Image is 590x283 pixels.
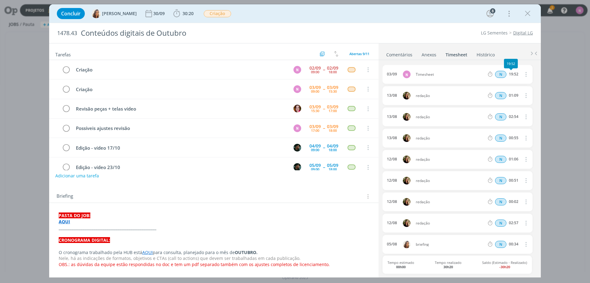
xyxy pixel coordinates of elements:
[293,144,301,152] img: K
[59,212,90,218] strong: PASTA DO JOB:
[327,85,338,90] div: 03/09
[490,8,495,14] div: 8
[327,163,338,168] div: 05/09
[59,237,110,243] strong: CRONOGRAMA DIGITAL:
[403,241,411,248] img: V
[495,156,506,163] span: N
[59,219,70,224] a: AQUI
[293,105,301,112] img: B
[387,200,397,204] div: 12/08
[413,73,487,76] span: Timesheet
[495,71,506,78] div: Horas normais
[443,265,453,269] b: 30h20
[293,85,301,93] div: N
[293,163,302,172] button: K
[495,156,506,163] div: Horas normais
[293,65,302,74] button: N
[327,124,338,129] div: 03/09
[413,115,487,119] span: redação
[49,4,541,277] div: dialog
[495,220,506,227] div: Horas normais
[323,87,325,91] span: --
[328,90,337,93] div: 15:30
[293,143,302,152] button: K
[327,105,338,109] div: 03/09
[509,221,518,225] div: 02:57
[403,219,411,227] img: C
[153,11,166,16] div: 30/09
[328,168,337,171] div: 18:00
[413,221,487,225] span: redação
[509,136,518,140] div: 00:55
[495,113,506,120] div: Horas normais
[92,9,137,18] button: V[PERSON_NAME]
[57,192,73,200] span: Briefing
[311,168,319,171] div: 09:00
[309,105,321,109] div: 03/09
[293,84,302,94] button: N
[73,105,288,113] div: Revisão peças + telas vídeo
[495,92,506,99] div: Horas normais
[55,170,99,181] button: Adicionar uma tarefa
[495,198,506,205] span: N
[328,129,337,132] div: 18:00
[413,158,487,161] span: redação
[323,126,325,130] span: --
[413,243,487,246] span: briefing
[293,124,301,132] div: N
[435,261,462,269] span: Tempo realizado
[495,177,506,184] span: N
[328,70,337,74] div: 18:00
[495,241,506,248] div: Horas normais
[387,136,397,140] div: 13/08
[485,9,495,18] button: 8
[413,179,487,183] span: redação
[309,124,321,129] div: 03/09
[495,177,506,184] div: Horas normais
[387,72,397,76] div: 03/09
[61,11,81,16] span: Concluir
[92,9,101,18] img: V
[504,59,518,68] div: 19:52
[476,49,495,58] a: Histórico
[311,148,319,152] div: 09:00
[509,115,518,119] div: 02:54
[73,66,288,74] div: Criação
[323,67,325,72] span: --
[311,129,319,132] div: 17:00
[142,249,153,255] a: AQUI
[328,109,337,112] div: 17:00
[387,93,397,98] div: 13/08
[73,124,288,132] div: Possíveis ajustes revisão
[495,220,506,227] span: N
[495,198,506,205] div: Horas normais
[387,221,397,225] div: 12/08
[403,113,411,121] img: C
[413,136,487,140] span: redação
[309,163,321,168] div: 05/09
[413,200,487,204] span: redação
[309,144,321,148] div: 04/09
[495,92,506,99] span: N
[102,11,137,16] span: [PERSON_NAME]
[293,123,302,133] button: N
[328,148,337,152] div: 18:00
[509,72,518,76] div: 19:52
[327,66,338,70] div: 02/09
[387,157,397,161] div: 12/08
[495,135,506,142] span: N
[334,51,338,57] img: arrow-down-up.svg
[509,200,518,204] div: 00:02
[422,52,436,58] div: Anexos
[311,90,319,93] div: 09:00
[403,71,411,78] div: N
[445,49,468,58] a: Timesheet
[495,71,506,78] span: N
[78,26,332,41] div: Conteúdos digitais de Outubro
[311,70,319,74] div: 09:00
[513,30,533,36] a: Digital LG
[323,107,325,111] span: --
[387,178,397,183] div: 12/08
[309,85,321,90] div: 03/09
